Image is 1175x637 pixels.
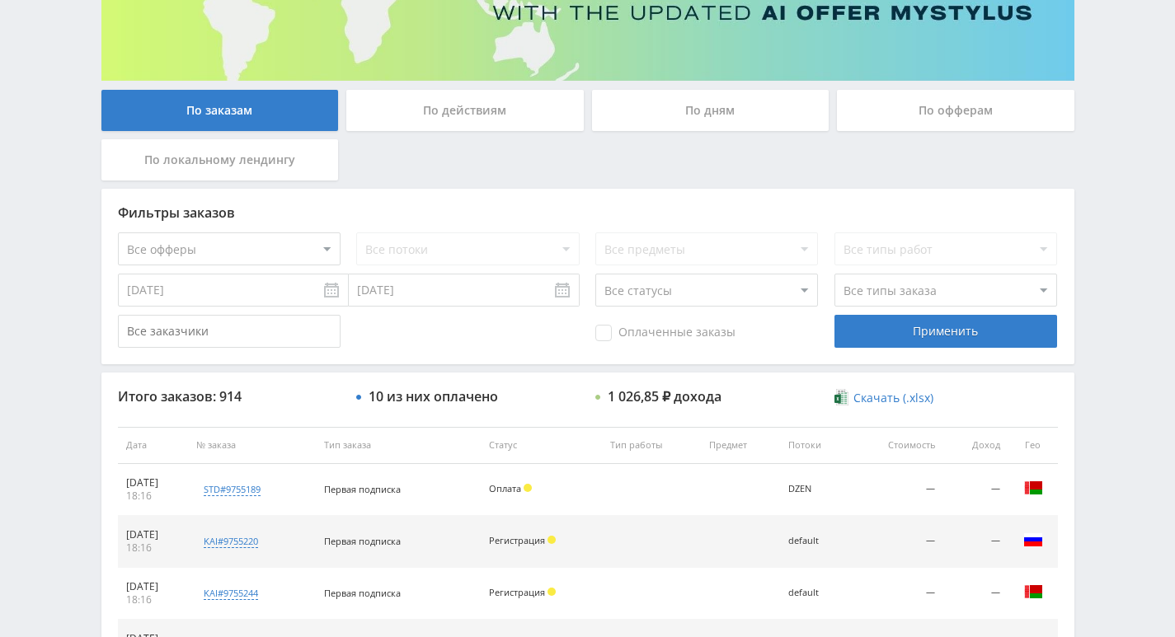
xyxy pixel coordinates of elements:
div: Фильтры заказов [118,205,1058,220]
th: Доход [943,427,1008,464]
span: Оплата [489,482,521,494]
img: blr.png [1023,582,1043,602]
span: Первая подписка [324,483,401,495]
div: 18:16 [126,541,181,555]
th: № заказа [188,427,316,464]
div: Итого заказов: 914 [118,389,341,404]
div: default [788,588,844,598]
th: Тип заказа [316,427,481,464]
a: Скачать (.xlsx) [834,390,933,406]
td: — [943,464,1008,516]
div: DZEN [788,484,844,494]
span: Скачать (.xlsx) [853,391,933,405]
span: Холд [548,588,556,596]
th: Гео [1008,427,1058,464]
div: [DATE] [126,476,181,489]
div: По заказам [101,90,339,131]
img: rus.png [1023,530,1043,550]
td: — [943,568,1008,620]
div: 18:16 [126,593,181,607]
div: 10 из них оплачено [369,389,498,404]
th: Стоимость [852,427,944,464]
div: 18:16 [126,489,181,503]
th: Тип работы [602,427,701,464]
span: Первая подписка [324,535,401,547]
input: Все заказчики [118,315,341,348]
span: Холд [524,484,532,492]
span: Регистрация [489,586,545,598]
div: std#9755189 [204,483,261,496]
div: По дням [592,90,830,131]
td: — [852,568,944,620]
div: По локальному лендингу [101,139,339,180]
div: kai#9755220 [204,535,258,548]
span: Первая подписка [324,587,401,599]
div: default [788,536,844,546]
div: 1 026,85 ₽ дохода [608,389,721,404]
img: xlsx [834,389,848,405]
div: Применить [834,315,1057,348]
div: [DATE] [126,580,181,593]
span: Холд [548,536,556,544]
span: Оплаченные заказы [595,325,736,341]
th: Дата [118,427,189,464]
td: — [852,516,944,568]
div: По офферам [837,90,1074,131]
th: Статус [481,427,601,464]
div: По действиям [346,90,584,131]
div: kai#9755244 [204,587,258,600]
th: Потоки [780,427,852,464]
img: blr.png [1023,478,1043,498]
div: [DATE] [126,528,181,541]
span: Регистрация [489,534,545,546]
th: Предмет [701,427,780,464]
td: — [852,464,944,516]
td: — [943,516,1008,568]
